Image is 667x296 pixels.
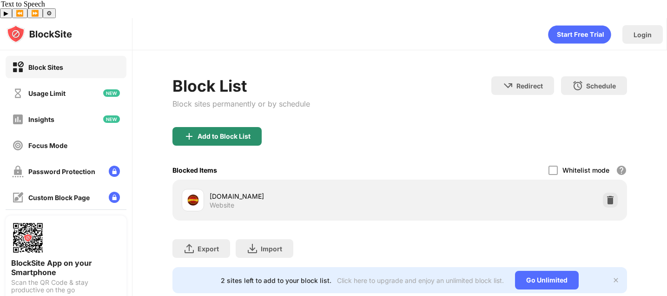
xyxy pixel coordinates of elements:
button: Previous [12,8,27,18]
div: Block sites permanently or by schedule [172,99,310,108]
div: Blocked Items [172,166,217,174]
div: 2 sites left to add to your block list. [221,276,331,284]
div: Click here to upgrade and enjoy an unlimited block list. [337,276,504,284]
div: Block List [172,76,310,95]
button: Settings [43,8,56,18]
img: time-usage-off.svg [12,87,24,99]
div: Usage Limit [28,89,66,97]
div: Import [261,245,282,253]
div: Whitelist mode [562,166,609,174]
button: Forward [27,8,43,18]
img: block-on.svg [12,61,24,73]
div: Export [198,245,219,253]
div: Scan the QR Code & stay productive on the go [11,279,121,294]
img: lock-menu.svg [109,192,120,203]
div: Custom Block Page [28,194,90,202]
img: favicons [187,195,198,206]
img: new-icon.svg [103,115,120,123]
div: BlockSite App on your Smartphone [11,258,121,277]
img: lock-menu.svg [109,166,120,177]
img: options-page-qr-code.png [11,221,45,255]
div: Insights [28,115,54,123]
div: Go Unlimited [515,271,579,289]
div: animation [548,25,611,44]
div: Focus Mode [28,141,67,149]
div: Block Sites [28,63,63,71]
img: focus-off.svg [12,140,24,151]
img: new-icon.svg [103,89,120,97]
div: [DOMAIN_NAME] [210,191,400,201]
div: Schedule [586,82,616,90]
div: Website [210,201,234,209]
div: Login [634,31,652,39]
img: customize-block-page-off.svg [12,192,24,203]
div: Password Protection [28,168,95,175]
div: Redirect [516,82,543,90]
img: x-button.svg [612,276,620,284]
img: password-protection-off.svg [12,166,24,177]
div: Add to Block List [198,133,251,140]
img: insights-off.svg [12,114,24,125]
img: logo-blocksite.svg [7,25,72,43]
